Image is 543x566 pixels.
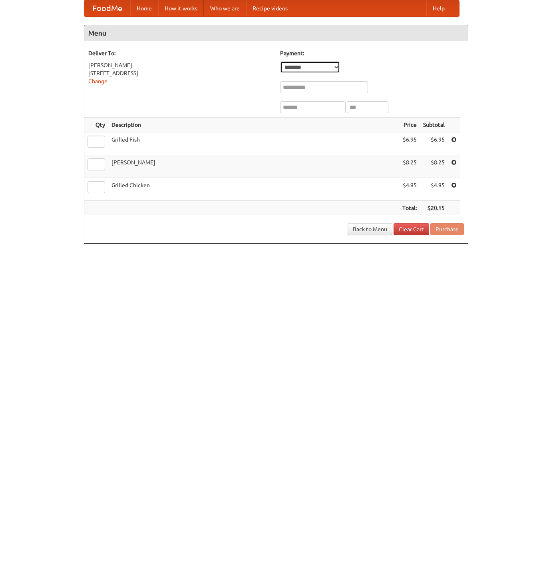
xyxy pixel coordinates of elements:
h5: Payment: [280,49,464,57]
th: Total: [399,201,420,216]
a: Back to Menu [348,223,392,235]
a: Who we are [204,0,246,16]
td: $6.95 [399,132,420,155]
th: Qty [84,118,108,132]
a: Change [88,78,107,84]
td: $6.95 [420,132,448,155]
a: FoodMe [84,0,130,16]
td: Grilled Chicken [108,178,399,201]
a: How it works [158,0,204,16]
th: Description [108,118,399,132]
td: [PERSON_NAME] [108,155,399,178]
th: Price [399,118,420,132]
td: Grilled Fish [108,132,399,155]
a: Clear Cart [394,223,429,235]
div: [STREET_ADDRESS] [88,69,272,77]
h5: Deliver To: [88,49,272,57]
th: Subtotal [420,118,448,132]
td: $8.25 [399,155,420,178]
td: $4.95 [420,178,448,201]
td: $8.25 [420,155,448,178]
th: $20.15 [420,201,448,216]
a: Help [426,0,451,16]
button: Purchase [430,223,464,235]
div: [PERSON_NAME] [88,61,272,69]
a: Recipe videos [246,0,294,16]
td: $4.95 [399,178,420,201]
a: Home [130,0,158,16]
h4: Menu [84,25,468,41]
